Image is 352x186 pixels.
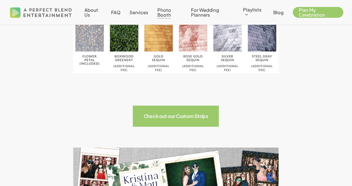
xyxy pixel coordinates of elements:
[85,7,98,18] span: About Us
[111,9,120,15] span: FAQ
[85,8,102,17] a: About Us
[274,9,284,15] span: Blog
[157,7,171,18] span: Photo Booth
[133,106,219,127] a: Check out our Custom Strips Check out our Custom Strips
[111,10,120,15] a: FAQ
[293,8,344,17] a: Plan My Celebration
[299,7,325,18] span: Plan My Celebration
[243,7,262,12] span: Playlists
[274,10,284,15] a: Blog
[130,9,148,15] span: Services
[191,8,234,17] a: For Wedding Planners
[130,10,148,15] a: Services
[191,7,219,18] span: For Wedding Planners
[243,7,265,18] a: Playlists
[157,8,182,17] a: Photo Booth
[8,2,74,22] img: A Perfect Blend Entertainment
